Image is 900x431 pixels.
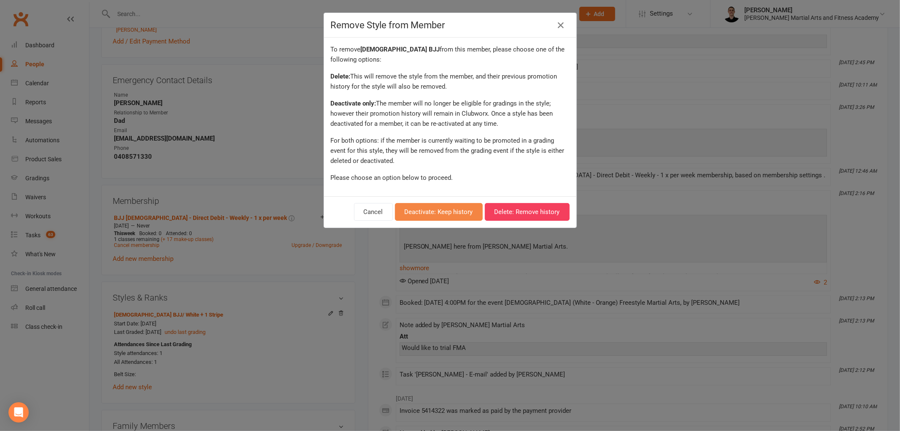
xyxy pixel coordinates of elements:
[485,203,570,221] button: Delete: Remove history
[8,402,29,423] div: Open Intercom Messenger
[554,19,568,32] a: Close
[331,73,351,80] strong: Delete:
[331,20,570,30] h4: Remove Style from Member
[331,136,570,166] div: For both options: if the member is currently waiting to be promoted in a grading event for this s...
[395,203,483,221] button: Deactivate: Keep history
[354,203,393,221] button: Cancel
[331,100,376,107] strong: Deactivate only:
[331,173,570,183] div: Please choose an option below to proceed.
[331,44,570,65] div: To remove from this member, please choose one of the following options:
[361,46,440,53] strong: [DEMOGRAPHIC_DATA] BJJ
[331,98,570,129] div: The member will no longer be eligible for gradings in the style; however their promotion history ...
[331,71,570,92] div: This will remove the style from the member, and their previous promotion history for the style wi...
